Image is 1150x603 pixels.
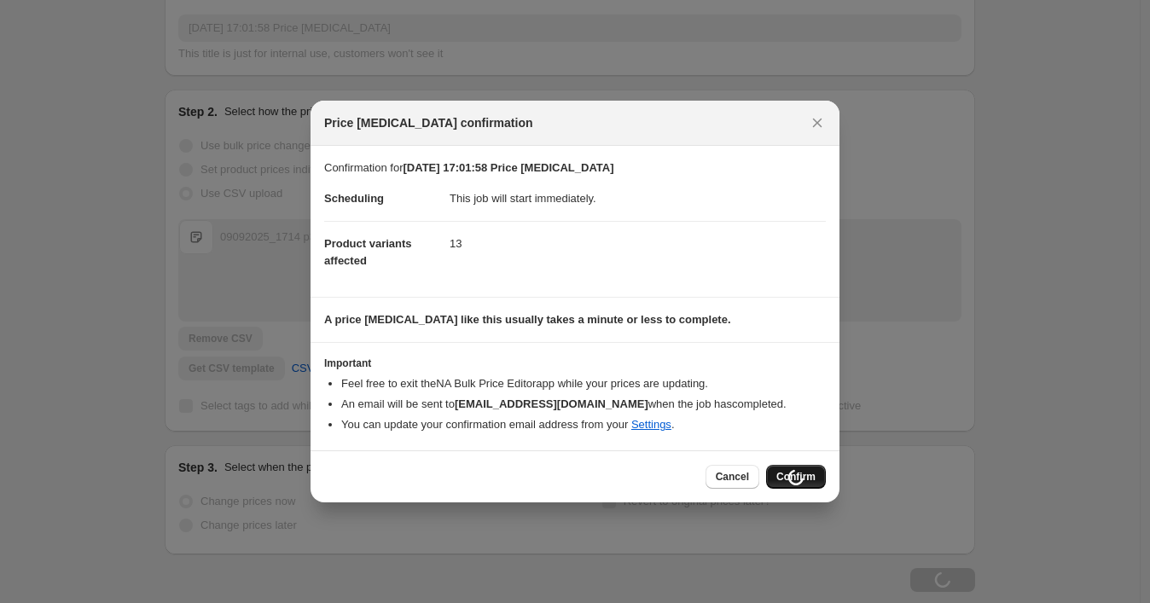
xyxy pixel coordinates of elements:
[324,159,826,177] p: Confirmation for
[341,375,826,392] li: Feel free to exit the NA Bulk Price Editor app while your prices are updating.
[324,357,826,370] h3: Important
[324,114,533,131] span: Price [MEDICAL_DATA] confirmation
[706,465,759,489] button: Cancel
[455,397,648,410] b: [EMAIL_ADDRESS][DOMAIN_NAME]
[631,418,671,431] a: Settings
[324,192,384,205] span: Scheduling
[805,111,829,135] button: Close
[341,396,826,413] li: An email will be sent to when the job has completed .
[403,161,613,174] b: [DATE] 17:01:58 Price [MEDICAL_DATA]
[450,177,826,221] dd: This job will start immediately.
[324,313,731,326] b: A price [MEDICAL_DATA] like this usually takes a minute or less to complete.
[341,416,826,433] li: You can update your confirmation email address from your .
[716,470,749,484] span: Cancel
[450,221,826,266] dd: 13
[324,237,412,267] span: Product variants affected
